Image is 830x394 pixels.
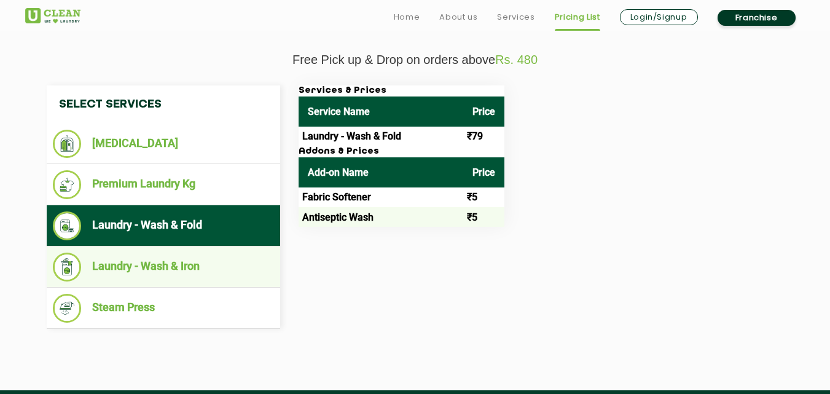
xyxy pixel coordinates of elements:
[439,10,477,25] a: About us
[718,10,796,26] a: Franchise
[53,130,82,158] img: Dry Cleaning
[53,294,82,323] img: Steam Press
[463,97,504,127] th: Price
[497,10,534,25] a: Services
[299,97,463,127] th: Service Name
[25,53,805,67] p: Free Pick up & Drop on orders above
[53,294,274,323] li: Steam Press
[53,253,274,282] li: Laundry - Wash & Iron
[555,10,600,25] a: Pricing List
[299,187,463,207] td: Fabric Softener
[299,85,504,97] h3: Services & Prices
[25,8,80,23] img: UClean Laundry and Dry Cleaning
[53,170,82,199] img: Premium Laundry Kg
[463,157,504,187] th: Price
[47,85,280,124] h4: Select Services
[53,170,274,199] li: Premium Laundry Kg
[53,253,82,282] img: Laundry - Wash & Iron
[299,207,463,227] td: Antiseptic Wash
[394,10,420,25] a: Home
[53,130,274,158] li: [MEDICAL_DATA]
[53,211,82,240] img: Laundry - Wash & Fold
[463,187,504,207] td: ₹5
[495,53,538,66] span: Rs. 480
[299,146,504,157] h3: Addons & Prices
[463,127,504,146] td: ₹79
[620,9,698,25] a: Login/Signup
[299,127,463,146] td: Laundry - Wash & Fold
[463,207,504,227] td: ₹5
[299,157,463,187] th: Add-on Name
[53,211,274,240] li: Laundry - Wash & Fold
